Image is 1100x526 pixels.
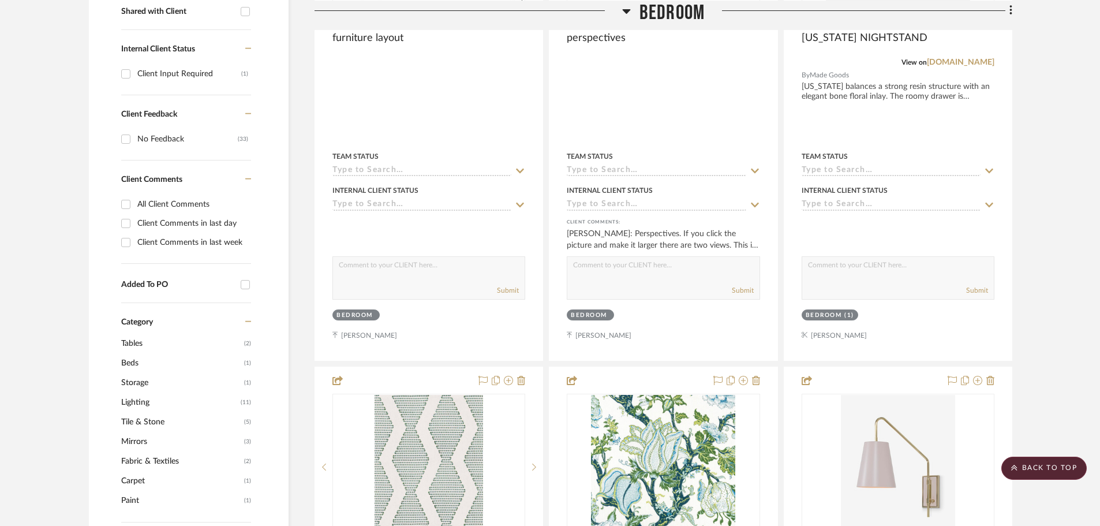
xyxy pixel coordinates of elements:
span: Made Goods [810,70,849,81]
span: Mirrors [121,432,241,452]
div: (1) [241,65,248,83]
button: Submit [497,285,519,296]
span: Beds [121,353,241,373]
button: Submit [732,285,754,296]
span: Lighting [121,393,238,412]
input: Type to Search… [567,166,746,177]
span: Paint [121,491,241,510]
div: Team Status [567,151,613,162]
div: No Feedback [137,130,238,148]
span: View on [901,59,927,66]
span: Client Comments [121,176,182,184]
a: [DOMAIN_NAME] [927,58,994,66]
span: Tables [121,334,241,353]
div: (33) [238,130,248,148]
span: (1) [244,491,251,510]
span: (2) [244,334,251,353]
span: Client Feedback [121,110,177,118]
div: Added To PO [121,280,235,290]
div: Shared with Client [121,7,235,17]
div: Client Input Required [137,65,241,83]
input: Type to Search… [332,166,511,177]
span: (5) [244,413,251,431]
span: Internal Client Status [121,45,195,53]
input: Type to Search… [332,200,511,211]
span: perspectives [567,32,626,44]
div: Client Comments in last day [137,214,248,233]
input: Type to Search… [802,200,981,211]
span: Category [121,318,153,327]
div: Internal Client Status [567,185,653,196]
div: (1) [844,311,854,320]
div: Team Status [332,151,379,162]
div: [PERSON_NAME]: Perspectives. If you click the picture and make it larger there are two views. Thi... [567,228,759,251]
div: All Client Comments [137,195,248,214]
input: Type to Search… [802,166,981,177]
span: (1) [244,374,251,392]
div: Team Status [802,151,848,162]
span: [US_STATE] NIGHTSTAND [802,32,927,44]
span: Fabric & Textiles [121,452,241,471]
span: (3) [244,432,251,451]
div: Bedroom [806,311,842,320]
span: By [802,70,810,81]
scroll-to-top-button: BACK TO TOP [1001,457,1087,480]
span: Carpet [121,471,241,491]
input: Type to Search… [567,200,746,211]
span: Storage [121,373,241,393]
span: furniture layout [332,32,403,44]
div: Bedroom [336,311,373,320]
span: (1) [244,354,251,372]
span: (2) [244,452,251,471]
div: Bedroom [571,311,607,320]
div: Internal Client Status [332,185,418,196]
span: (11) [241,393,251,412]
div: Client Comments in last week [137,233,248,252]
span: Tile & Stone [121,412,241,432]
button: Submit [966,285,988,296]
span: (1) [244,472,251,490]
div: Internal Client Status [802,185,888,196]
